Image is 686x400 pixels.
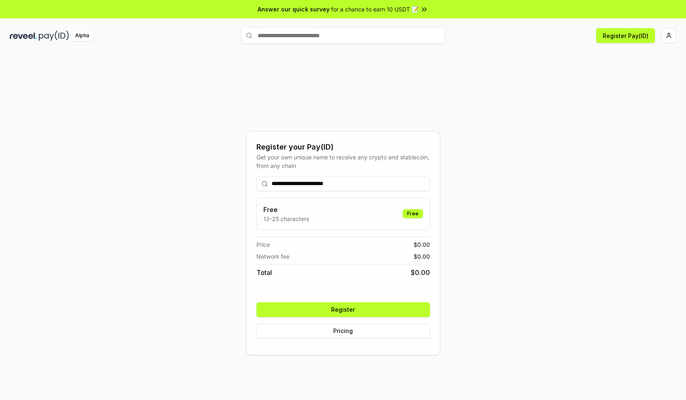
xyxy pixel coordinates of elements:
div: Get your own unique name to receive any crypto and stablecoin, from any chain [256,153,430,170]
span: $ 0.00 [411,268,430,277]
img: reveel_dark [10,31,37,41]
div: Free [403,209,423,218]
h3: Free [263,205,309,215]
button: Pricing [256,324,430,338]
span: Total [256,268,272,277]
button: Register [256,302,430,317]
div: Alpha [71,31,94,41]
span: Answer our quick survey [258,5,330,13]
span: $ 0.00 [414,240,430,249]
span: Price [256,240,270,249]
div: Register your Pay(ID) [256,141,430,153]
button: Register Pay(ID) [596,28,655,43]
img: pay_id [39,31,69,41]
span: for a chance to earn 10 USDT 📝 [331,5,419,13]
p: 13-25 characters [263,215,309,223]
span: Network fee [256,252,290,261]
span: $ 0.00 [414,252,430,261]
